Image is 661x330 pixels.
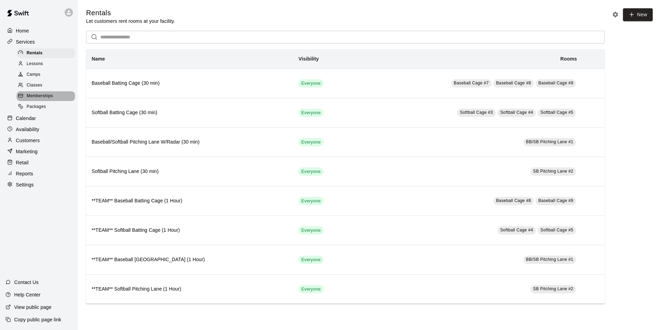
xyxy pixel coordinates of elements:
[92,138,287,146] h6: Baseball/Softball Pitching Lane W/Radar (30 min)
[6,113,72,123] a: Calendar
[540,228,573,232] span: Softball Cage #5
[454,81,489,85] span: Baseball Cage #7
[496,198,531,203] span: Baseball Cage #8
[500,228,533,232] span: Softball Cage #4
[298,80,323,87] span: Everyone
[298,286,323,293] span: Everyone
[17,102,78,112] a: Packages
[17,48,78,58] a: Rentals
[86,18,175,25] p: Let customers rent rooms at your facility.
[623,8,653,21] a: New
[27,93,53,100] span: Memberships
[92,56,105,62] b: Name
[92,168,287,175] h6: Softball Pitching Lane (30 min)
[27,71,40,78] span: Camps
[14,304,52,311] p: View public page
[298,138,323,146] div: This service is visible to all of your customers
[526,257,574,262] span: BB/SB Pitching Lane #1
[16,126,39,133] p: Availability
[27,50,43,57] span: Rentals
[6,168,72,179] a: Reports
[6,124,72,135] a: Availability
[17,80,78,91] a: Classes
[16,170,33,177] p: Reports
[86,8,175,18] h5: Rentals
[17,91,75,101] div: Memberships
[298,257,323,263] span: Everyone
[538,81,573,85] span: Baseball Cage #9
[460,110,493,115] span: Softball Cage #3
[298,167,323,176] div: This service is visible to all of your customers
[17,102,75,112] div: Packages
[540,110,573,115] span: Softball Cage #5
[16,38,35,45] p: Services
[17,48,75,58] div: Rentals
[16,137,40,144] p: Customers
[610,9,621,20] button: Rental settings
[533,286,573,291] span: SB Pitching Lane #2
[538,198,573,203] span: Baseball Cage #9
[17,81,75,90] div: Classes
[560,56,577,62] b: Rooms
[298,198,323,204] span: Everyone
[6,180,72,190] a: Settings
[92,227,287,234] h6: **TEAM** Softball Batting Cage (1 Hour)
[14,316,61,323] p: Copy public page link
[496,81,531,85] span: Baseball Cage #8
[298,227,323,234] span: Everyone
[298,197,323,205] div: This service is visible to all of your customers
[298,168,323,175] span: Everyone
[298,79,323,88] div: This service is visible to all of your customers
[92,80,287,87] h6: Baseball Batting Cage (30 min)
[16,181,34,188] p: Settings
[298,56,319,62] b: Visibility
[92,109,287,117] h6: Softball Batting Cage (30 min)
[17,70,75,80] div: Camps
[92,285,287,293] h6: **TEAM** Softball Pitching Lane (1 Hour)
[27,61,43,67] span: Lessons
[500,110,533,115] span: Softball Cage #4
[526,139,574,144] span: BB/SB Pitching Lane #1
[6,157,72,168] a: Retail
[6,26,72,36] a: Home
[16,159,29,166] p: Retail
[298,256,323,264] div: This service is visible to all of your customers
[27,103,46,110] span: Packages
[6,135,72,146] a: Customers
[86,49,605,304] table: simple table
[92,256,287,264] h6: **TEAM** Baseball [GEOGRAPHIC_DATA] (1 Hour)
[17,58,78,69] a: Lessons
[17,70,78,80] a: Camps
[298,139,323,146] span: Everyone
[27,82,42,89] span: Classes
[16,148,38,155] p: Marketing
[17,59,75,69] div: Lessons
[6,146,72,157] a: Marketing
[298,226,323,235] div: This service is visible to all of your customers
[16,115,36,122] p: Calendar
[298,109,323,117] div: This service is visible to all of your customers
[6,37,72,47] a: Services
[16,27,29,34] p: Home
[533,169,573,174] span: SB Pitching Lane #2
[298,110,323,116] span: Everyone
[17,91,78,102] a: Memberships
[298,285,323,293] div: This service is visible to all of your customers
[14,279,39,286] p: Contact Us
[92,197,287,205] h6: **TEAM** Baseball Batting Cage (1 Hour)
[14,291,40,298] p: Help Center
